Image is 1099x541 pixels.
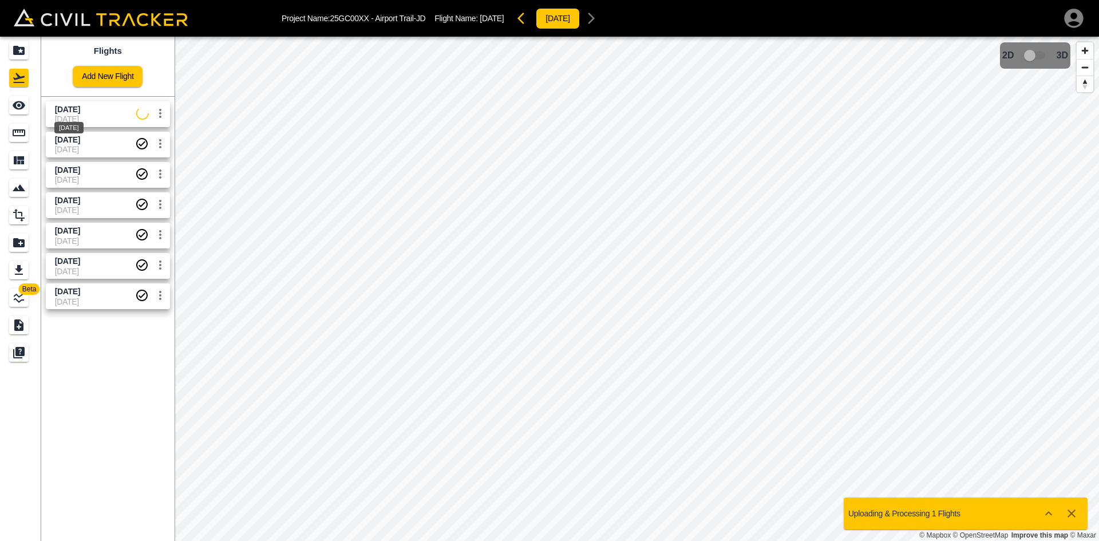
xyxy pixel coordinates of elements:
[953,531,1009,539] a: OpenStreetMap
[1070,531,1096,539] a: Maxar
[1077,42,1093,59] button: Zoom in
[1019,45,1052,66] span: 3D model not uploaded yet
[536,8,579,29] button: [DATE]
[434,14,504,23] p: Flight Name:
[14,9,188,26] img: Civil Tracker
[175,37,1099,541] canvas: Map
[1077,59,1093,76] button: Zoom out
[1057,50,1068,61] span: 3D
[1077,76,1093,92] button: Reset bearing to north
[1037,502,1060,525] button: Show more
[282,14,425,23] p: Project Name: 25GC00XX - Airport Trail-JD
[919,531,951,539] a: Mapbox
[1002,50,1014,61] span: 2D
[848,509,960,518] p: Uploading & Processing 1 Flights
[480,14,504,23] span: [DATE]
[1011,531,1068,539] a: Map feedback
[54,122,84,133] div: [DATE]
